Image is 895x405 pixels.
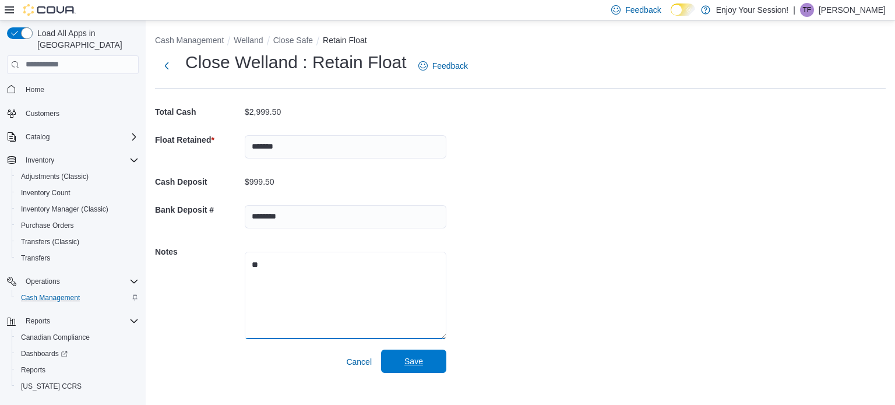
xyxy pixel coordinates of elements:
a: Home [21,83,49,97]
span: Transfers (Classic) [16,235,139,249]
button: Adjustments (Classic) [12,168,143,185]
button: Reports [21,314,55,328]
a: Feedback [414,54,473,78]
h5: Notes [155,240,242,263]
span: Inventory [21,153,139,167]
button: Inventory Count [12,185,143,201]
span: Inventory Count [16,186,139,200]
span: Transfers [16,251,139,265]
span: Load All Apps in [GEOGRAPHIC_DATA] [33,27,139,51]
input: Dark Mode [671,3,695,16]
button: Cash Management [12,290,143,306]
span: Catalog [26,132,50,142]
button: Welland [234,36,263,45]
nav: An example of EuiBreadcrumbs [155,34,886,48]
span: Purchase Orders [21,221,74,230]
button: Inventory [21,153,59,167]
span: Cash Management [21,293,80,302]
h1: Close Welland : Retain Float [185,51,407,74]
button: Inventory Manager (Classic) [12,201,143,217]
span: Reports [21,365,45,375]
h5: Float Retained [155,128,242,152]
p: | [793,3,795,17]
a: Dashboards [16,347,72,361]
span: Feedback [432,60,468,72]
a: Transfers (Classic) [16,235,84,249]
p: $2,999.50 [245,107,281,117]
button: Canadian Compliance [12,329,143,346]
a: Inventory Count [16,186,75,200]
span: Inventory Manager (Classic) [21,205,108,214]
span: Customers [26,109,59,118]
span: Catalog [21,130,139,144]
span: Customers [21,106,139,121]
button: Purchase Orders [12,217,143,234]
a: Dashboards [12,346,143,362]
p: [PERSON_NAME] [819,3,886,17]
a: Canadian Compliance [16,330,94,344]
button: Next [155,54,178,78]
span: Transfers (Classic) [21,237,79,246]
p: Enjoy Your Session! [716,3,789,17]
a: Purchase Orders [16,219,79,233]
div: Toni Fournier [800,3,814,17]
h5: Total Cash [155,100,242,124]
img: Cova [23,4,76,16]
a: Customers [21,107,64,121]
button: Reports [2,313,143,329]
span: Cash Management [16,291,139,305]
button: [US_STATE] CCRS [12,378,143,395]
span: Inventory [26,156,54,165]
span: Dashboards [21,349,68,358]
a: Inventory Manager (Classic) [16,202,113,216]
span: Inventory Manager (Classic) [16,202,139,216]
span: Home [26,85,44,94]
span: Dashboards [16,347,139,361]
button: Catalog [2,129,143,145]
p: $999.50 [245,177,274,186]
span: Adjustments (Classic) [21,172,89,181]
span: Canadian Compliance [21,333,90,342]
span: Canadian Compliance [16,330,139,344]
button: Reports [12,362,143,378]
a: [US_STATE] CCRS [16,379,86,393]
button: Cancel [341,350,376,374]
button: Customers [2,105,143,122]
span: Transfers [21,253,50,263]
span: Reports [26,316,50,326]
button: Save [381,350,446,373]
span: TF [803,3,812,17]
a: Reports [16,363,50,377]
span: Operations [21,274,139,288]
span: Save [404,355,423,367]
span: [US_STATE] CCRS [21,382,82,391]
span: Cancel [346,356,372,368]
span: Home [21,82,139,97]
button: Operations [21,274,65,288]
button: Close Safe [273,36,313,45]
button: Home [2,81,143,98]
span: Feedback [625,4,661,16]
h5: Cash Deposit [155,170,242,193]
button: Transfers [12,250,143,266]
a: Cash Management [16,291,84,305]
button: Operations [2,273,143,290]
span: Washington CCRS [16,379,139,393]
button: Transfers (Classic) [12,234,143,250]
a: Transfers [16,251,55,265]
span: Reports [16,363,139,377]
button: Catalog [21,130,54,144]
button: Cash Management [155,36,224,45]
span: Inventory Count [21,188,71,198]
h5: Bank Deposit # [155,198,242,221]
a: Adjustments (Classic) [16,170,93,184]
span: Operations [26,277,60,286]
span: Reports [21,314,139,328]
button: Inventory [2,152,143,168]
span: Purchase Orders [16,219,139,233]
span: Adjustments (Classic) [16,170,139,184]
button: Retain Float [323,36,367,45]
